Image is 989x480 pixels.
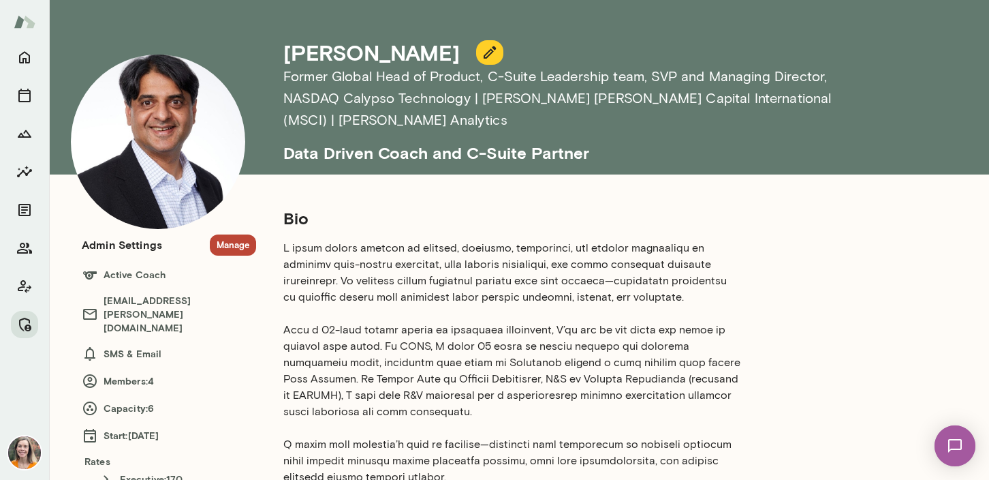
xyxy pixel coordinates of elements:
[82,346,256,362] h6: SMS & Email
[82,455,256,468] h6: Rates
[11,82,38,109] button: Sessions
[82,267,256,283] h6: Active Coach
[82,427,256,444] h6: Start: [DATE]
[11,44,38,71] button: Home
[11,235,38,262] button: Members
[82,373,256,389] h6: Members: 4
[8,436,41,469] img: Carrie Kelly
[82,237,162,253] h6: Admin Settings
[11,120,38,147] button: Growth Plan
[210,235,256,256] button: Manage
[14,9,35,35] img: Mento
[283,207,741,229] h5: Bio
[11,273,38,300] button: Client app
[11,311,38,338] button: Manage
[283,131,872,164] h5: Data Driven Coach and C-Suite Partner
[82,400,256,417] h6: Capacity: 6
[71,55,245,229] img: Raj Manghani
[82,294,256,335] h6: [EMAIL_ADDRESS][PERSON_NAME][DOMAIN_NAME]
[283,65,872,131] h6: Former Global Head of Product, C-Suite Leadership team, SVP and Managing Director , NASDAQ Calyps...
[11,196,38,224] button: Documents
[283,40,460,65] h4: [PERSON_NAME]
[11,158,38,185] button: Insights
